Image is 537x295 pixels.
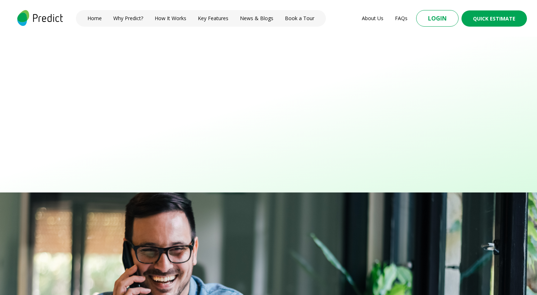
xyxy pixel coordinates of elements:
button: Login [416,10,459,27]
a: How It Works [155,15,186,22]
a: FAQs [395,15,408,22]
img: logo [16,10,64,26]
a: Book a Tour [285,15,314,22]
a: News & Blogs [240,15,273,22]
a: Key Features [198,15,228,22]
a: Why Predict? [113,15,143,22]
a: About Us [362,15,383,22]
a: Home [87,15,102,22]
button: Quick Estimate [461,10,527,27]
